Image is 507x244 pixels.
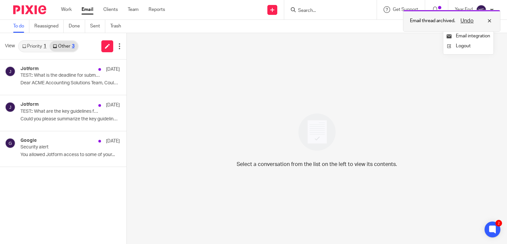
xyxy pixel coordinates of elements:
a: To do [13,20,29,33]
img: svg%3E [5,102,16,112]
span: View [5,43,15,50]
a: Reports [149,6,165,13]
a: Clients [103,6,118,13]
a: Priority1 [19,41,50,52]
a: Email integration [447,34,490,38]
h4: Jotform [20,66,39,72]
p: You allowed Jotform access to some of your... [20,152,120,158]
p: [DATE] [106,66,120,73]
p: Select a conversation from the list on the left to view its contents. [237,160,397,168]
div: 2 [495,220,502,226]
img: Pixie [13,5,46,14]
div: 1 [44,44,46,49]
a: Other3 [50,41,78,52]
p: Dear ACME Accounting Solutions Team, Could you... [20,80,120,86]
p: [DATE] [106,138,120,144]
a: Team [128,6,139,13]
img: image [294,109,340,155]
img: svg%3E [5,66,16,77]
span: Email integration [456,34,490,38]
h4: Jotform [20,102,39,107]
p: [DATE] [106,102,120,108]
a: Done [69,20,85,33]
a: Email [82,6,93,13]
img: svg%3E [476,5,487,15]
a: Logout [447,41,490,51]
a: Trash [110,20,126,33]
p: Email thread archived. [410,18,455,24]
p: TEST:: What is the deadline for submitting expense reports according to ACME Accounting Solutions? [20,73,100,78]
a: Reassigned [34,20,64,33]
p: Could you please summarize the key guidelines... [20,116,120,122]
a: Sent [90,20,105,33]
span: Logout [456,44,471,48]
img: svg%3E [5,138,16,148]
p: Security alert [20,144,100,150]
h4: Google [20,138,37,143]
button: Undo [458,17,476,25]
p: TEST:: What are the key guidelines for handling client callback requests effectively? [20,109,100,114]
a: Work [61,6,72,13]
div: 3 [72,44,75,49]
